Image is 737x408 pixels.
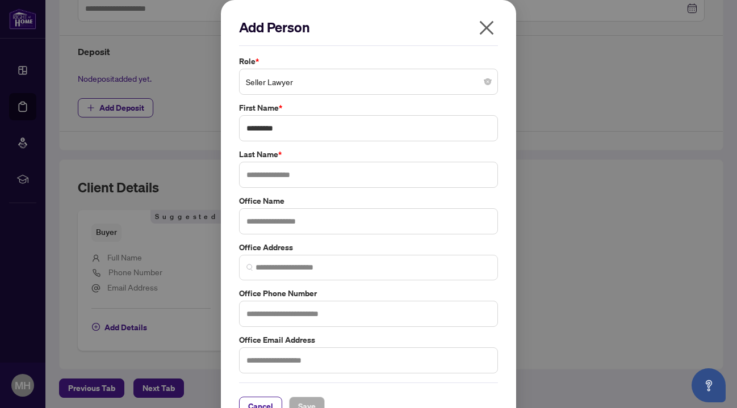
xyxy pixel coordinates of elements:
label: Role [239,55,498,68]
label: First Name [239,102,498,114]
span: Seller Lawyer [246,71,491,92]
label: Office Address [239,241,498,254]
span: close [478,19,496,37]
span: close-circle [484,78,491,85]
label: Office Phone Number [239,287,498,300]
label: Last Name [239,148,498,161]
button: Open asap [692,368,726,402]
label: Office Name [239,195,498,207]
h2: Add Person [239,18,498,36]
label: Office Email Address [239,334,498,346]
img: search_icon [246,264,253,271]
